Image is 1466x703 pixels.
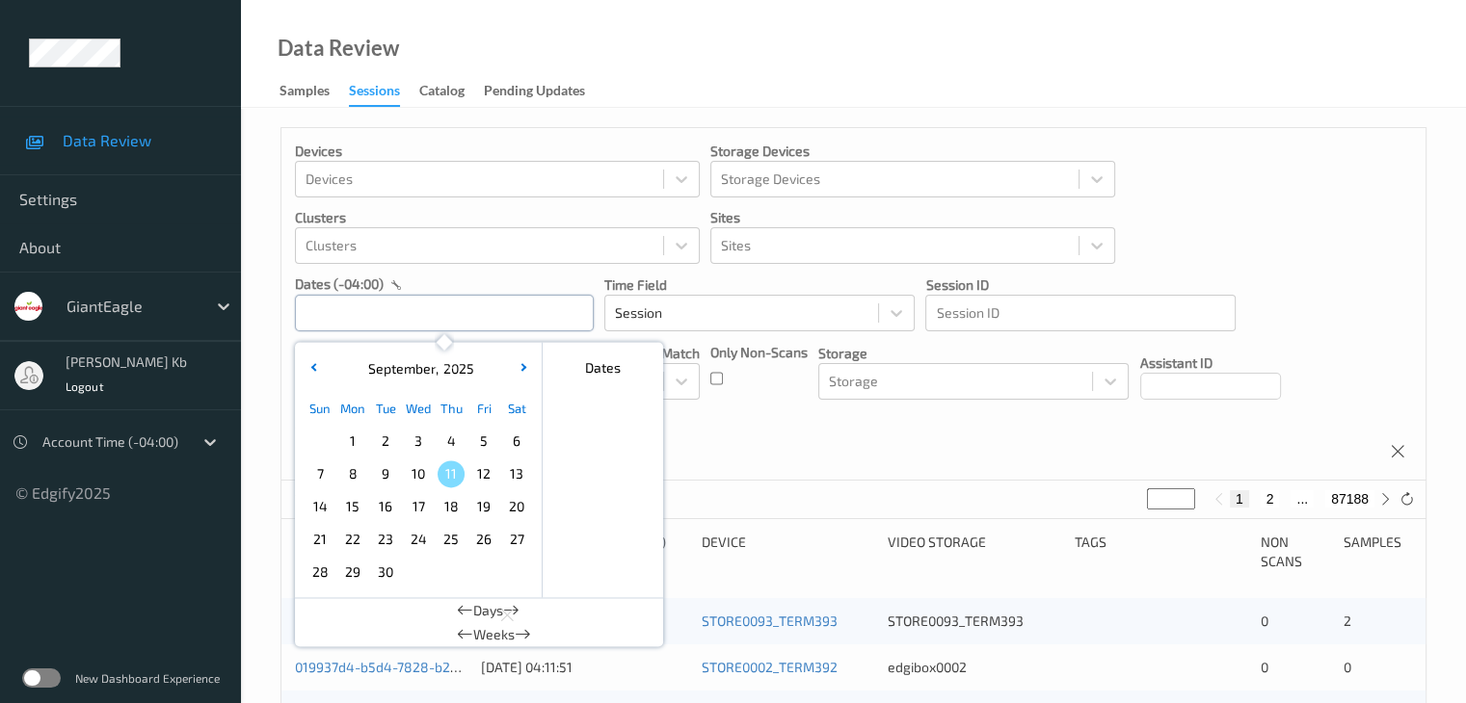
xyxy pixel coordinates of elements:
[500,392,533,425] div: Sat
[280,78,349,105] a: Samples
[295,274,384,294] p: dates (-04:00)
[435,425,467,457] div: Choose Thursday September 04 of 2025
[304,556,336,588] div: Choose Sunday September 28 of 2025
[467,425,500,457] div: Choose Friday September 05 of 2025
[336,523,369,556] div: Choose Monday September 22 of 2025
[818,344,1129,363] p: Storage
[369,523,402,556] div: Choose Tuesday September 23 of 2025
[484,81,585,105] div: Pending Updates
[438,526,465,553] span: 25
[438,493,465,520] span: 18
[888,533,1060,571] div: Video Storage
[481,658,688,677] div: [DATE] 04:11:51
[402,556,435,588] div: Choose Wednesday October 01 of 2025
[307,559,333,586] span: 28
[372,428,399,455] span: 2
[1261,533,1330,571] div: Non Scans
[336,490,369,523] div: Choose Monday September 15 of 2025
[419,78,484,105] a: Catalog
[304,523,336,556] div: Choose Sunday September 21 of 2025
[500,523,533,556] div: Choose Saturday September 27 of 2025
[500,556,533,588] div: Choose Saturday October 04 of 2025
[405,460,432,487] span: 10
[702,533,874,571] div: Device
[1343,533,1412,571] div: Samples
[372,493,399,520] span: 16
[369,490,402,523] div: Choose Tuesday September 16 of 2025
[503,493,530,520] span: 20
[467,392,500,425] div: Fri
[402,523,435,556] div: Choose Wednesday September 24 of 2025
[405,493,432,520] span: 17
[280,81,330,105] div: Samples
[470,428,497,455] span: 5
[339,493,366,520] span: 15
[369,425,402,457] div: Choose Tuesday September 02 of 2025
[1343,612,1350,629] span: 2
[604,275,915,295] p: Time Field
[467,490,500,523] div: Choose Friday September 19 of 2025
[435,457,467,490] div: Choose Thursday September 11 of 2025
[435,523,467,556] div: Choose Thursday September 25 of 2025
[710,142,1115,161] p: Storage Devices
[500,490,533,523] div: Choose Saturday September 20 of 2025
[304,425,336,457] div: Choose Sunday August 31 of 2025
[336,556,369,588] div: Choose Monday September 29 of 2025
[307,493,333,520] span: 14
[336,392,369,425] div: Mon
[295,142,700,161] p: Devices
[369,457,402,490] div: Choose Tuesday September 09 of 2025
[372,526,399,553] span: 23
[369,392,402,425] div: Tue
[339,428,366,455] span: 1
[339,460,366,487] span: 8
[1230,490,1249,508] button: 1
[304,490,336,523] div: Choose Sunday September 14 of 2025
[435,556,467,588] div: Choose Thursday October 02 of 2025
[1261,490,1280,508] button: 2
[710,343,808,362] p: Only Non-Scans
[405,428,432,455] span: 3
[1075,533,1247,571] div: Tags
[402,392,435,425] div: Wed
[307,460,333,487] span: 7
[349,81,400,107] div: Sessions
[925,275,1236,295] p: Session ID
[439,360,474,377] span: 2025
[470,493,497,520] span: 19
[1325,490,1374,508] button: 87188
[372,460,399,487] span: 9
[278,39,399,58] div: Data Review
[363,360,436,377] span: September
[473,601,503,620] span: Days
[402,490,435,523] div: Choose Wednesday September 17 of 2025
[307,526,333,553] span: 21
[349,78,419,107] a: Sessions
[503,428,530,455] span: 6
[702,612,838,629] a: STORE0093_TERM393
[402,457,435,490] div: Choose Wednesday September 10 of 2025
[470,526,497,553] span: 26
[304,392,336,425] div: Sun
[500,457,533,490] div: Choose Saturday September 13 of 2025
[702,659,838,675] a: STORE0002_TERM392
[339,559,366,586] span: 29
[438,428,465,455] span: 4
[1261,659,1268,675] span: 0
[467,556,500,588] div: Choose Friday October 03 of 2025
[336,457,369,490] div: Choose Monday September 08 of 2025
[419,81,465,105] div: Catalog
[339,526,366,553] span: 22
[1343,659,1350,675] span: 0
[295,659,562,675] a: 019937d4-b5d4-7828-b272-1b635d0664aa
[372,559,399,586] span: 30
[500,425,533,457] div: Choose Saturday September 06 of 2025
[467,457,500,490] div: Choose Friday September 12 of 2025
[467,523,500,556] div: Choose Friday September 26 of 2025
[438,460,465,487] span: 11
[363,359,474,378] div: ,
[405,526,432,553] span: 24
[435,490,467,523] div: Choose Thursday September 18 of 2025
[503,526,530,553] span: 27
[888,658,1060,677] div: edgibox0002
